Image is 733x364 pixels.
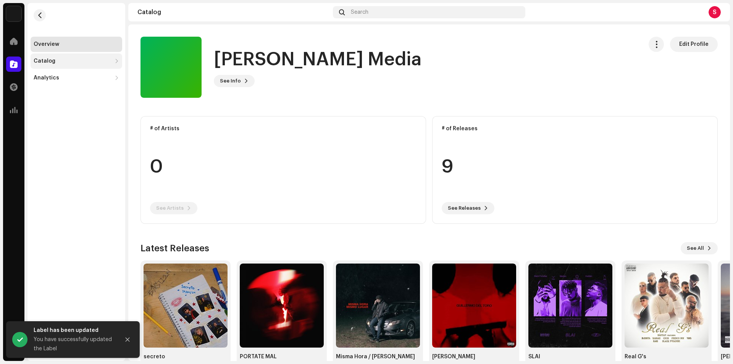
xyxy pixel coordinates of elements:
[120,332,135,347] button: Close
[679,37,709,52] span: Edit Profile
[432,116,718,224] re-o-card-data: # of Releases
[625,264,709,348] img: acf2f82e-6c48-40da-91a3-95e2fe27e14e
[214,75,255,87] button: See Info
[34,335,114,353] div: You have successfully updated the Label
[442,202,494,214] button: See Releases
[34,58,55,64] div: Catalog
[144,264,228,348] img: 9f7add8b-ab4e-4152-ba82-c1716561a9e6
[432,264,516,348] img: be31aa00-eef3-42a8-a513-80535b601bd2
[144,354,228,360] div: secreto
[528,354,612,360] div: SLAI
[34,75,59,81] div: Analytics
[240,354,324,360] div: PÓRTATE MAL
[140,242,209,254] h3: Latest Releases
[448,201,481,216] span: See Releases
[432,354,516,360] div: [PERSON_NAME]
[31,37,122,52] re-m-nav-item: Overview
[31,70,122,86] re-m-nav-dropdown: Analytics
[140,116,426,224] re-o-card-data: # of Artists
[336,264,420,348] img: 231bc648-6229-48a3-8c6b-ad43879383a2
[670,37,718,52] button: Edit Profile
[137,9,330,15] div: Catalog
[220,73,241,89] span: See Info
[442,126,708,132] div: # of Releases
[214,47,421,72] h1: [PERSON_NAME] Media
[34,41,59,47] div: Overview
[681,242,718,254] button: See All
[34,326,114,335] div: Label has been updated
[240,264,324,348] img: 61a581fb-b550-4fad-8ea1-1b7d7a1bde62
[528,264,612,348] img: 343d4ce0-4217-4384-a69f-e94547db656f
[6,6,21,21] img: 297a105e-aa6c-4183-9ff4-27133c00f2e2
[351,9,368,15] span: Search
[336,354,420,360] div: Misma Hora / [PERSON_NAME]
[625,354,709,360] div: Real G's
[31,53,122,69] re-m-nav-dropdown: Catalog
[687,241,704,256] span: See All
[709,6,721,18] div: S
